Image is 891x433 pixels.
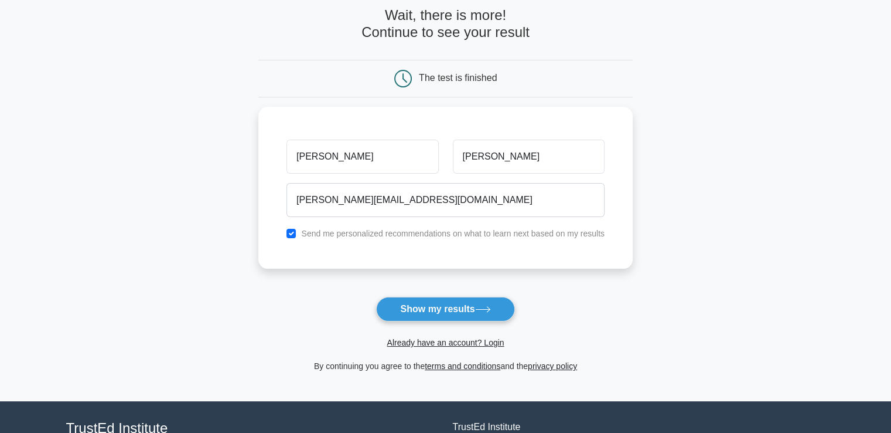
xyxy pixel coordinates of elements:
input: Email [286,183,605,217]
h4: Wait, there is more! Continue to see your result [258,7,633,41]
div: The test is finished [419,73,497,83]
input: First name [286,140,438,174]
button: Show my results [376,297,514,322]
input: Last name [453,140,605,174]
a: terms and conditions [425,361,500,371]
a: Already have an account? Login [387,338,504,347]
a: privacy policy [528,361,577,371]
div: By continuing you agree to the and the [251,359,640,373]
label: Send me personalized recommendations on what to learn next based on my results [301,229,605,238]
